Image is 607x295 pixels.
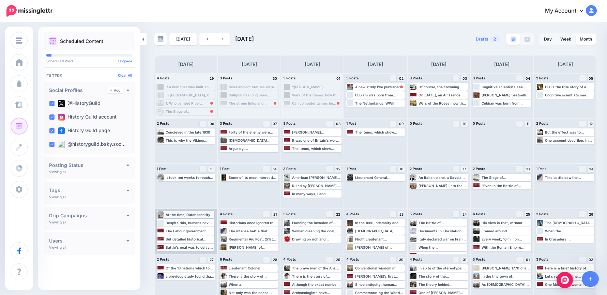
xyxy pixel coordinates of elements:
div: Despite this, humans have always loved to try and predict the future -whether it’s dismissing new... [166,221,214,225]
h4: [DATE] [558,60,573,68]
span: 3 Posts [473,257,485,261]
span: 0 Posts [473,121,486,125]
a: 19 [588,166,594,172]
span: 11 [527,122,529,125]
div: Can computer games be more than entertainment, though, and can they actually teach their audience... [292,101,341,105]
div: Concieved in the late 1930s, unlike the Tribal-class destroyers, which comprised the bulk of the ... [166,130,214,134]
div: Every week, 16 million [DEMOGRAPHIC_DATA] tuned into the “Golden Hour of the Shrine of the Little... [482,237,530,241]
p: Scheduled Posts [46,59,132,63]
span: 21 [273,213,277,216]
span: 04 [526,77,530,80]
div: [PERSON_NAME] 1770 chart of [GEOGRAPHIC_DATA] transformed a little-known coastline into a focal p... [482,266,530,270]
h4: [DATE] [431,60,446,68]
div: American [PERSON_NAME] Kittyhawk fighters like this one, seen taking off in [DATE], were flown by... [292,175,341,180]
div: Historians once ignored the environment—now they can’t afford to. Environmental history brings to... [229,221,277,225]
p: Viewing all [49,170,66,174]
a: 12 [588,121,594,127]
a: Month [576,34,596,45]
span: 4 Posts [346,212,359,216]
a: 24 [461,211,468,217]
span: 3 Posts [283,212,296,216]
div: Lieutenant Colonel [PERSON_NAME], a professor of physiology at the [GEOGRAPHIC_DATA], played a si... [229,266,277,270]
span: 2 Posts [536,76,549,80]
div: Wars of the Roses: how the French meddled in this very English conflict: [URL] #history [419,101,467,105]
div: The Battle of [GEOGRAPHIC_DATA] was a pivotal part of the Battle of [GEOGRAPHIC_DATA] and a close... [419,221,467,225]
div: “[PERSON_NAME] disappeared into the night,” wrote his biographer [PERSON_NAME], “and the next [hi... [292,85,341,89]
h4: Users [49,238,126,243]
div: “Even in the Battle of [GEOGRAPHIC_DATA] time, they gave Malta priority with radar, so their rada... [482,184,530,188]
div: Framed around [PERSON_NAME] key voyages as a window into this crucial moment in British history, ... [482,229,530,233]
div: Here is a brief history of guest rights in Medieval [GEOGRAPHIC_DATA], including how they came in... [545,266,594,270]
span: 18 [526,167,530,171]
span: 4 Posts [410,257,423,261]
div: [PERSON_NAME] lists the dead and wounded – as a cavalryman, he also mentions the horses that suff... [419,184,467,188]
div: The items, which show signs of preservation, date from around 2100 BCE to [DATE]. This collection... [292,146,341,151]
a: 01 [525,257,531,263]
span: 26 [589,213,593,216]
div: The Siege of [GEOGRAPHIC_DATA] (1800) brought [GEOGRAPHIC_DATA] into the British fold soon after ... [482,175,530,180]
a: 02 [398,75,405,81]
h4: [DATE] [368,60,383,68]
a: Week [556,34,575,45]
span: 2 Posts [410,167,422,171]
span: 07 [273,122,277,125]
span: 3 Posts [410,76,422,80]
div: In the 1660 Indemnity and Oblivion Act, [PERSON_NAME] pardoned most people that had committed cri... [355,221,404,225]
img: Missinglettr [6,5,52,17]
img: facebook-square.png [58,127,65,134]
label: @HistoryGuild [58,100,101,107]
div: Cubism was born from modernist experimentation but also from colonial encounters—African art, str... [355,93,404,97]
div: Conventional wisdom in human evolutionary studies has supposed that the origins of knapping stone... [355,266,404,270]
span: 2 Posts [157,257,169,261]
a: Drafts2 [472,33,504,45]
span: 22 [336,213,340,216]
div: There is the story of [PERSON_NAME], who was not a soldier, but became the first woman known to h... [229,274,277,278]
div: If a bulb that was built so long ago is still burning, then why don't the ones we use now last al... [166,85,214,89]
a: 23 [398,211,405,217]
a: 28 [272,257,278,263]
a: 03 [461,75,468,81]
span: 3 Posts [536,212,549,216]
div: Let’s remember the casualties and the mistakes, but equally let’s understand that the Gallipoli c... [545,274,594,278]
span: 1 Post [346,167,356,171]
span: 3 Posts [220,121,232,125]
a: 09 [398,121,405,127]
div: Although the exact number of the native population of the [GEOGRAPHIC_DATA] is unknown, it is est... [292,282,341,286]
a: 04 [525,75,531,81]
span: 4 Posts [283,257,296,261]
div: Regimental Aid Post, 2/1st Field Regiment, Brallos. The Battle of [GEOGRAPHIC_DATA] was a hectic,... [229,237,277,241]
a: 29 [335,257,342,263]
span: 25 [526,213,530,216]
img: paragraph-boxed.png [511,36,516,42]
div: The Siege of [GEOGRAPHIC_DATA] in the Second World War, which lasted from [DATE] until [DATE], wa... [166,109,214,113]
h4: [DATE] [178,60,194,68]
div: One of [PERSON_NAME] major undertakings was reforming the [DEMOGRAPHIC_DATA] in response to the R... [419,291,467,295]
div: When the [DEMOGRAPHIC_DATA] farmer got fed up with going around the stone and decided to move it,... [545,229,594,233]
a: Add [107,87,123,93]
div: The intense battle that enveloped the hills and vineyards of [GEOGRAPHIC_DATA] would only grow mo... [229,229,277,233]
span: Drafts [476,37,488,41]
a: 08 [335,121,342,127]
a: Day [540,34,556,45]
h4: [DATE] [305,60,320,68]
span: 08 [336,122,340,125]
span: 1 Post [536,167,546,171]
a: 16 [398,166,405,172]
div: As [DEMOGRAPHIC_DATA] reflect on the sacrifices of their soldiers on [DATE], it’s worth rememberi... [482,282,530,286]
h4: 29 [208,75,215,81]
label: @historyguild.bsky.soc… [58,141,126,148]
a: 31 [461,257,468,263]
span: 29 [336,258,340,261]
div: When the [DEMOGRAPHIC_DATA] farmer got fed up with going around the stone and decided to move it,... [419,245,467,249]
h4: [DATE] [494,60,510,68]
div: Arguably, [DEMOGRAPHIC_DATA] scholars built the foundations for modern science by developing a me... [229,146,277,151]
div: There is the story of [PERSON_NAME], who was not a soldier, but became the first woman known to h... [292,274,341,278]
span: 4 Posts [220,212,233,216]
div: Women cleaning the coal, [DATE]. Though their work was legal and essential, it was constantly cha... [292,229,341,233]
span: 03 [462,77,467,80]
span: 05 [589,77,593,80]
img: bluesky-square.png [58,141,65,148]
a: 10 [461,121,468,127]
label: History Guild page [58,127,110,134]
div: a previous study found that the skeletal injuries of Neanderthals were similar to those of profes... [166,274,214,278]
